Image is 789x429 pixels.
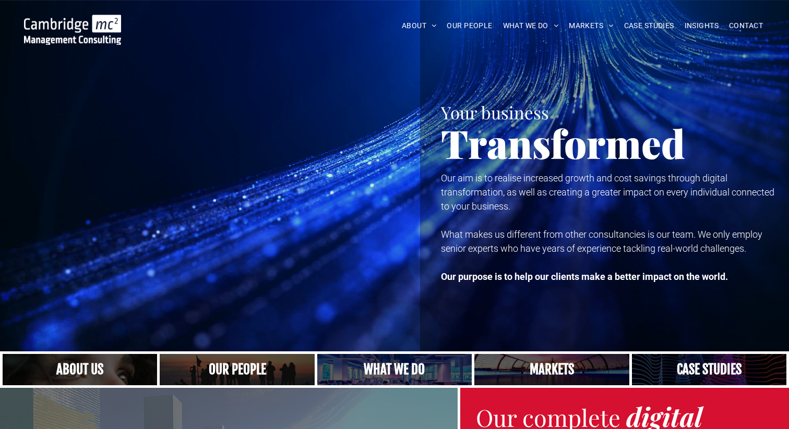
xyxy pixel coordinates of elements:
[317,354,472,385] a: A yoga teacher lifting his whole body off the ground in the peacock pose
[3,354,157,385] a: Close up of woman's face, centered on her eyes
[619,18,679,34] a: CASE STUDIES
[632,354,786,385] a: CASE STUDIES | See an Overview of All Our Case Studies | Cambridge Management Consulting
[160,354,314,385] a: A crowd in silhouette at sunset, on a rise or lookout point
[564,18,618,34] a: MARKETS
[474,354,629,385] a: Telecoms | Decades of Experience Across Multiple Industries & Regions
[724,18,768,34] a: CONTACT
[397,18,442,34] a: ABOUT
[441,271,728,282] strong: Our purpose is to help our clients make a better impact on the world.
[441,117,685,169] span: Transformed
[24,16,121,27] a: Your Business Transformed | Cambridge Management Consulting
[441,101,549,124] span: Your business
[24,15,121,45] img: Cambridge MC Logo, digital transformation
[441,173,774,212] span: Our aim is to realise increased growth and cost savings through digital transformation, as well a...
[441,229,762,254] span: What makes us different from other consultancies is our team. We only employ senior experts who h...
[441,18,497,34] a: OUR PEOPLE
[679,18,724,34] a: INSIGHTS
[498,18,564,34] a: WHAT WE DO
